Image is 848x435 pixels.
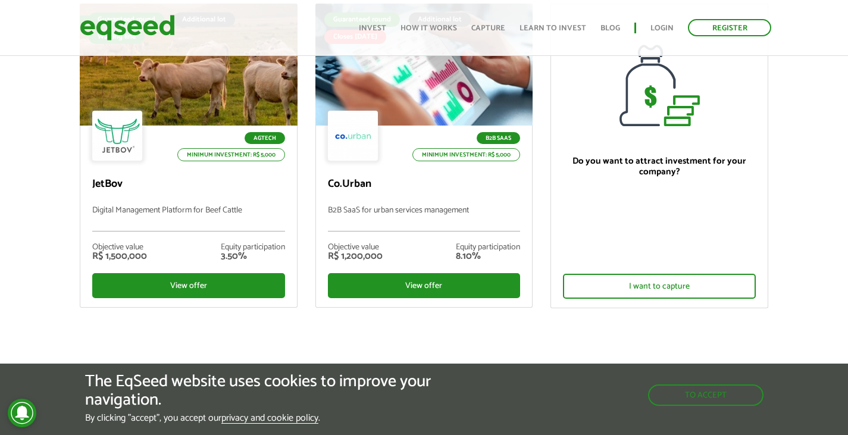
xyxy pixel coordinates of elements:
[221,248,247,264] font: 3.50%
[650,24,674,32] a: Login
[85,368,431,414] font: The EqSeed website uses cookies to improve your navigation.
[92,175,123,193] font: JetBov
[520,24,586,32] a: Learn to invest
[221,410,318,426] font: privacy and cookie policy
[648,384,763,406] button: To accept
[629,280,690,293] font: I want to capture
[471,24,505,32] a: Capture
[328,204,469,217] font: B2B SaaS for urban services management
[318,410,320,426] font: .
[688,19,771,36] a: Register
[456,240,520,254] font: Equity participation
[650,22,674,35] font: Login
[600,22,620,35] font: Blog
[359,22,386,35] font: Invest
[315,4,533,308] a: Guaranteed round Additional lot Closes [DATE] B2B SaaS Minimum investment: R$ 5,000 Co.Urban B2B ...
[92,248,147,264] font: R$ 1,500,000
[685,389,727,402] font: To accept
[221,240,285,254] font: Equity participation
[328,248,383,264] font: R$ 1,200,000
[712,22,747,35] font: Register
[85,410,221,426] font: By clicking "accept", you accept our
[80,4,298,308] a: Waiting line Guaranteed round Additional lot Waiting line Agtech Minimum investment: R$ 5,000 Jet...
[328,240,379,254] font: Objective value
[80,12,175,43] img: EqSeed
[92,240,143,254] font: Objective value
[359,24,386,32] a: Invest
[254,133,276,143] font: Agtech
[405,279,442,293] font: View offer
[520,22,586,35] font: Learn to invest
[328,175,371,193] font: Co.Urban
[400,24,457,32] a: How it works
[422,150,511,159] font: Minimum investment: R$ 5,000
[221,414,318,424] a: privacy and cookie policy
[92,204,242,217] font: Digital Management Platform for Beef Cattle
[572,154,746,179] font: Do you want to attract investment for your company?
[187,150,276,159] font: Minimum investment: R$ 5,000
[456,248,481,264] font: 8.10%
[550,4,768,308] a: Do you want to attract investment for your company? I want to capture
[486,133,511,143] font: B2B SaaS
[471,22,505,35] font: Capture
[600,24,620,32] a: Blog
[400,22,457,35] font: How it works
[170,279,207,293] font: View offer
